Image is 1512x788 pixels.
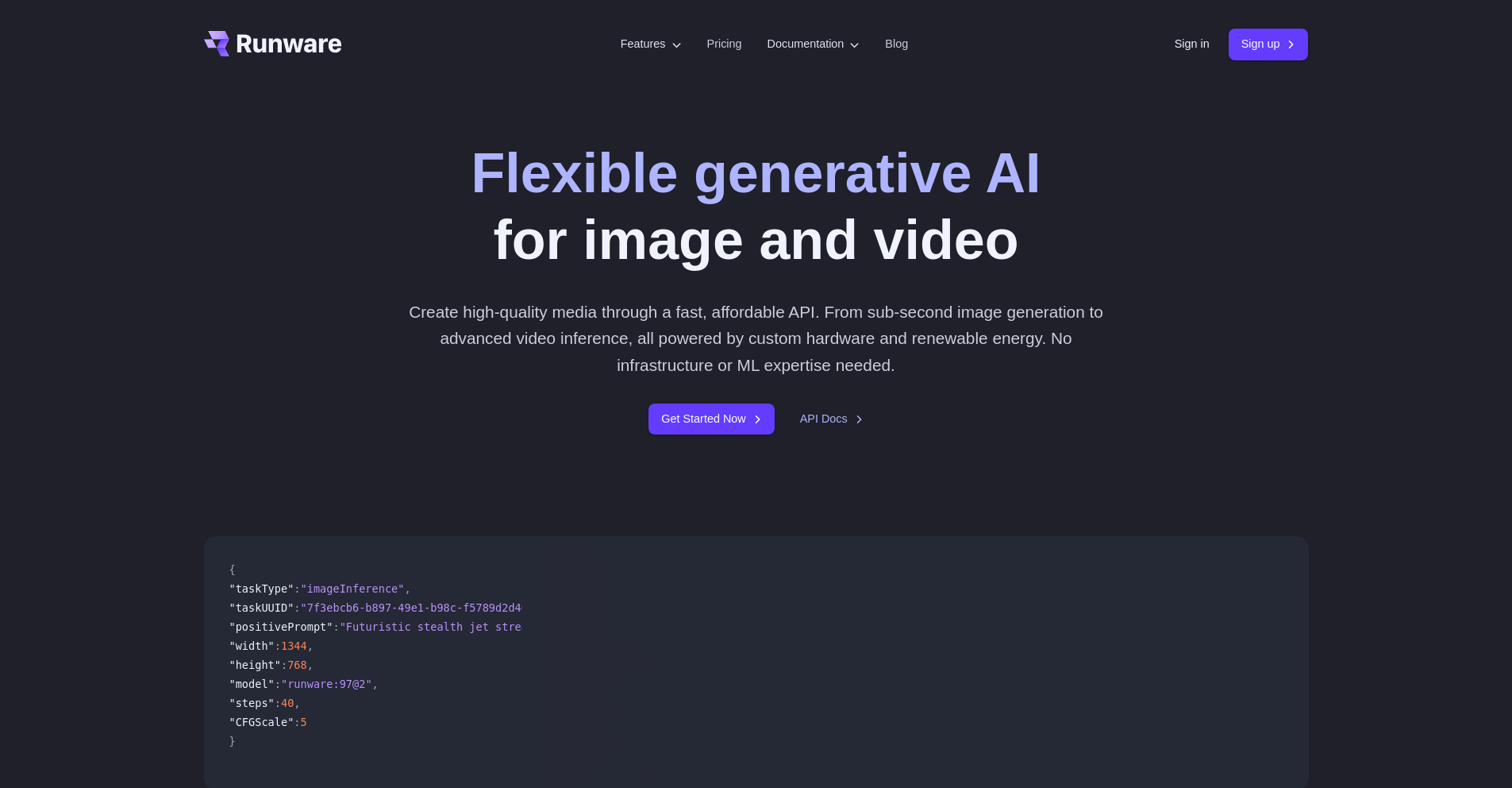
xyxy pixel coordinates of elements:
[229,678,275,690] span: "model"
[229,620,333,633] span: "positivePrompt"
[281,639,307,652] span: 1344
[275,697,281,709] span: :
[340,620,931,633] span: "Futuristic stealth jet streaking through a neon-lit cityscape with glowing purple exhaust"
[281,678,372,690] span: "runware:97@2"
[707,35,742,53] a: Pricing
[294,697,300,709] span: ,
[768,35,860,53] label: Documentation
[229,582,294,595] span: "taskType"
[1229,29,1309,60] a: Sign up
[229,735,236,747] span: }
[301,716,307,728] span: 5
[301,601,548,614] span: "7f3ebcb6-b897-49e1-b98c-f5789d2d40d7"
[281,697,294,709] span: 40
[307,639,314,652] span: ,
[275,678,281,690] span: :
[294,582,300,595] span: :
[301,582,405,595] span: "imageInference"
[471,142,1041,204] strong: Flexible generative AI
[621,35,682,53] label: Features
[294,716,300,728] span: :
[229,601,294,614] span: "taskUUID"
[294,601,300,614] span: :
[229,716,294,728] span: "CFGScale"
[333,620,339,633] span: :
[471,140,1041,273] h1: for image and video
[229,659,281,671] span: "height"
[229,697,275,709] span: "steps"
[204,31,342,56] a: Go to /
[372,678,379,690] span: ,
[1175,35,1210,53] a: Sign in
[307,659,314,671] span: ,
[402,299,1110,378] p: Create high-quality media through a fast, affordable API. From sub-second image generation to adv...
[275,639,281,652] span: :
[404,582,410,595] span: ,
[281,659,287,671] span: :
[229,639,275,652] span: "width"
[229,563,236,576] span: {
[287,659,307,671] span: 768
[800,410,864,428] a: API Docs
[648,404,774,435] a: Get Started Now
[885,35,908,53] a: Blog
